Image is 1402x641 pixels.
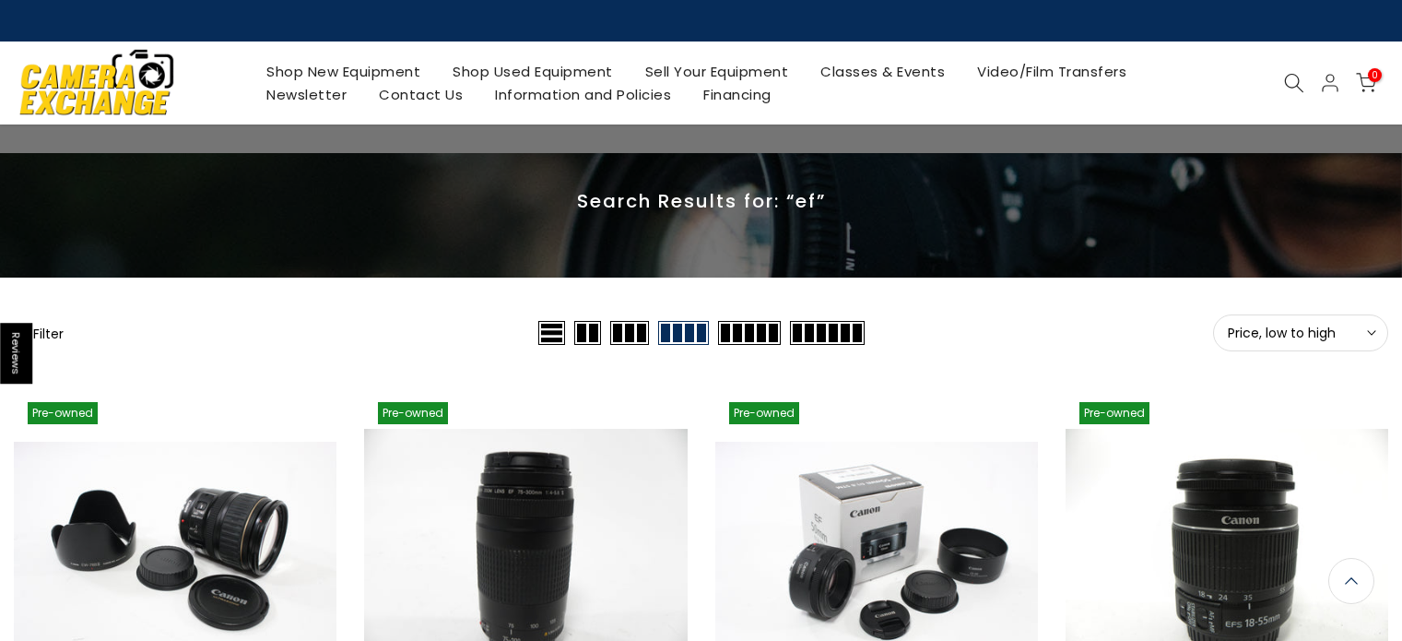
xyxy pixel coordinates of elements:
[629,60,805,83] a: Sell Your Equipment
[1213,315,1388,351] button: Price, low to high
[1228,325,1373,341] span: Price, low to high
[363,83,479,106] a: Contact Us
[688,83,788,106] a: Financing
[1328,558,1374,604] a: Back to the top
[805,60,961,83] a: Classes & Events
[1368,68,1382,82] span: 0
[961,60,1143,83] a: Video/Film Transfers
[251,60,437,83] a: Shop New Equipment
[437,60,630,83] a: Shop Used Equipment
[479,83,688,106] a: Information and Policies
[14,324,64,342] button: Show filters
[14,189,1388,213] p: Search Results for: “ef”
[251,83,363,106] a: Newsletter
[1356,73,1376,93] a: 0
